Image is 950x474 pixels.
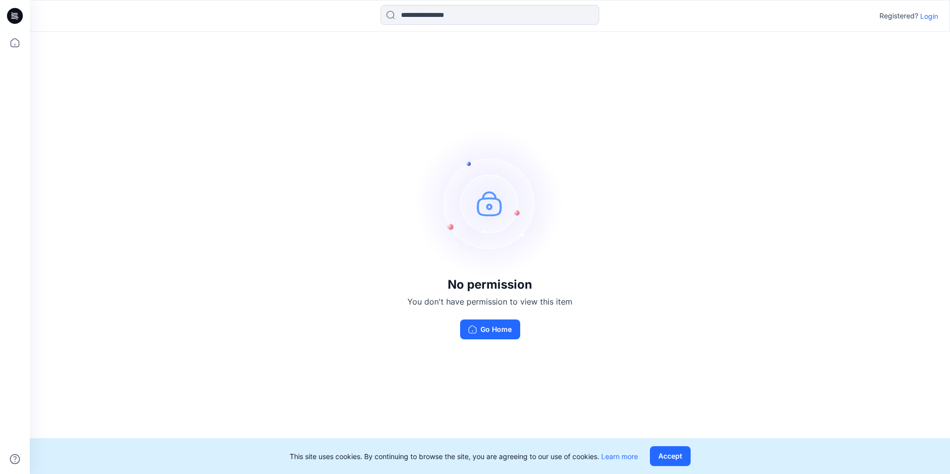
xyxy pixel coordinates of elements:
p: This site uses cookies. By continuing to browse the site, you are agreeing to our use of cookies. [290,451,638,462]
a: Learn more [601,452,638,461]
p: Login [920,11,938,21]
button: Accept [650,446,691,466]
img: no-perm.svg [415,129,564,278]
p: Registered? [879,10,918,22]
p: You don't have permission to view this item [407,296,572,308]
button: Go Home [460,319,520,339]
h3: No permission [407,278,572,292]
